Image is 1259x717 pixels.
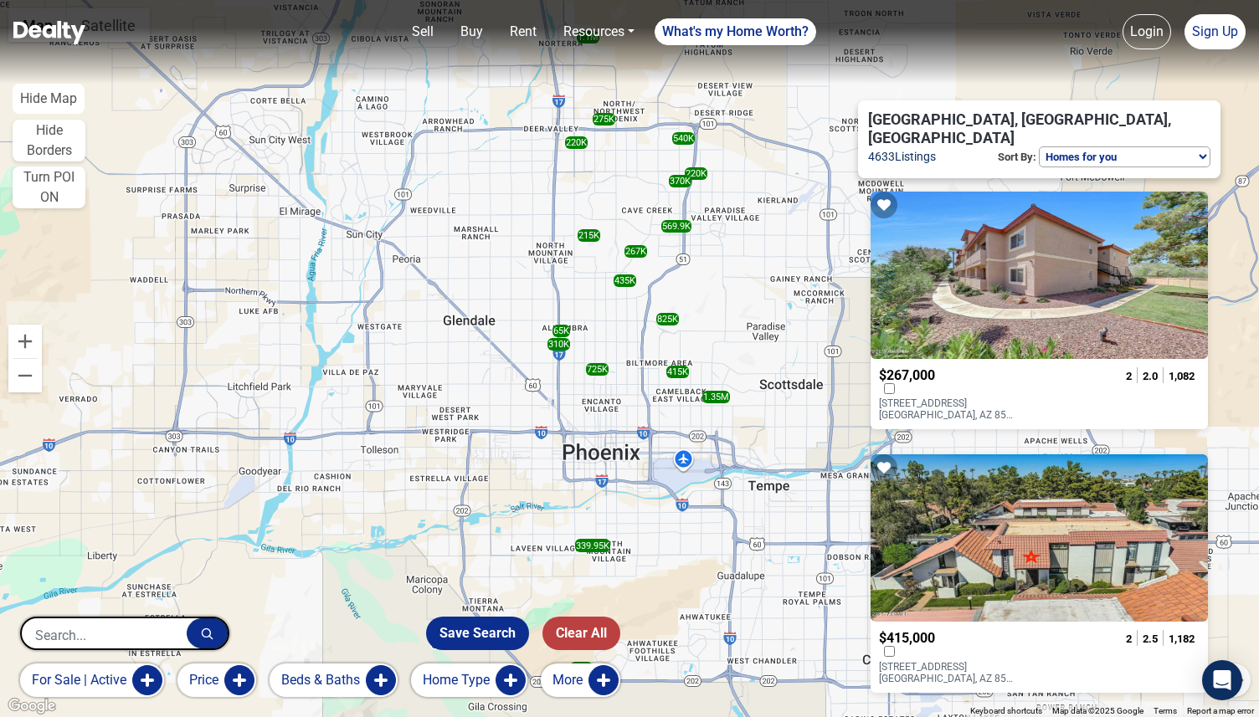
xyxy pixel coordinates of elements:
div: 435K [614,274,636,287]
span: [GEOGRAPHIC_DATA], [GEOGRAPHIC_DATA], [GEOGRAPHIC_DATA] [868,110,1190,146]
span: 4633 Listings [868,147,936,167]
button: Home Type [411,663,527,697]
a: Rent [503,15,543,49]
button: Hide Borders [13,120,85,161]
div: 215K [578,229,600,242]
span: 2.0 [1143,370,1158,382]
p: [STREET_ADDRESS] [GEOGRAPHIC_DATA], AZ 85016 [879,661,1014,684]
button: Zoom in [8,325,42,358]
label: Compare [879,383,900,394]
div: 267K [624,245,647,258]
a: Login [1123,14,1171,49]
div: 569.9K [661,220,691,233]
span: $267,000 [879,367,935,383]
div: 275K [593,113,615,125]
button: Zoom out [8,359,42,392]
button: Beds & Baths [270,663,398,697]
p: Sort By: [995,146,1039,168]
button: Hide Map [13,84,85,114]
label: Compare [879,646,900,657]
span: 2.5 [1143,632,1158,645]
div: 339.95K [575,540,610,552]
div: 220K [685,167,707,180]
button: Turn POI ON [13,166,85,208]
span: 2 [1126,370,1132,382]
div: 415K [666,366,689,378]
a: Sign Up [1184,14,1246,49]
button: Clear All [542,617,620,650]
a: What's my Home Worth? [655,18,816,45]
div: Open Intercom Messenger [1202,660,1242,700]
span: 1,082 [1169,370,1195,382]
div: 220K [565,136,588,149]
a: Resources [557,15,641,49]
a: Buy [454,15,490,49]
div: 725K [586,363,609,376]
div: 825K [656,313,679,325]
span: $415,000 [879,630,935,646]
a: Sell [405,15,440,49]
div: 349.95K [575,539,610,551]
div: 310K [547,338,570,351]
div: 540K [672,132,695,145]
div: 370K [669,175,691,187]
img: Dealty - Buy, Sell & Rent Homes [13,21,85,44]
p: [STREET_ADDRESS] [GEOGRAPHIC_DATA], AZ 85020 [879,397,1014,421]
span: 1,182 [1169,632,1195,645]
span: 2 [1126,632,1132,645]
div: 1.35M [702,391,730,403]
button: More [541,663,620,697]
button: Save Search [426,617,529,650]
